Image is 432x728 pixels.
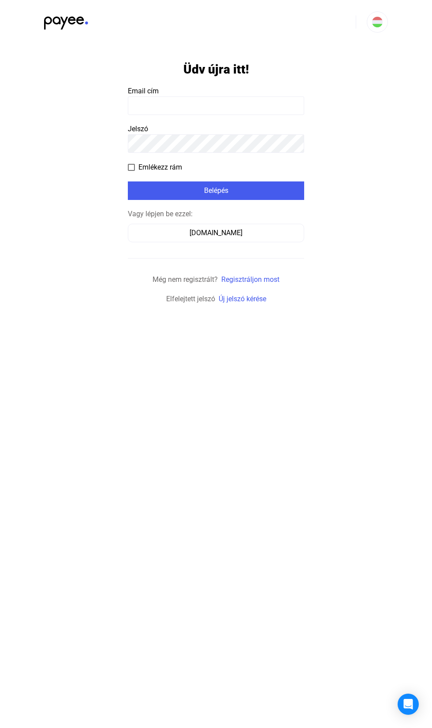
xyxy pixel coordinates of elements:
img: black-payee-blue-dot.svg [44,11,88,30]
div: [DOMAIN_NAME] [131,228,301,238]
button: HU [367,11,388,33]
div: Belépés [130,185,302,196]
div: Open Intercom Messenger [398,694,419,715]
h1: Üdv újra itt! [183,62,249,77]
span: Elfelejtett jelszó [166,295,215,303]
button: Belépés [128,181,304,200]
div: Vagy lépjen be ezzel: [128,209,304,219]
a: Új jelszó kérése [219,295,266,303]
span: Még nem regisztrált? [153,275,218,284]
a: Regisztráljon most [221,275,279,284]
img: HU [372,17,383,27]
a: [DOMAIN_NAME] [128,229,304,237]
button: [DOMAIN_NAME] [128,224,304,242]
span: Email cím [128,87,159,95]
span: Emlékezz rám [138,162,182,173]
span: Jelszó [128,125,148,133]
